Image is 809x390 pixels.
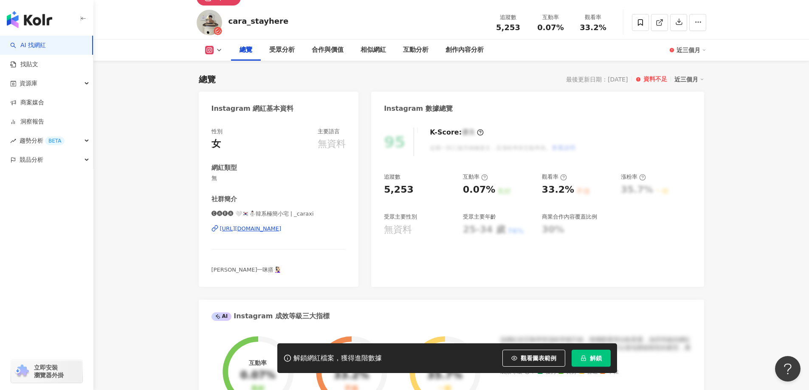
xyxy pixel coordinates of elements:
img: KOL Avatar [197,10,222,35]
a: 洞察報告 [10,118,44,126]
button: 觀看圖表範例 [502,350,565,367]
div: 追蹤數 [492,13,524,22]
a: [URL][DOMAIN_NAME] [211,225,346,233]
div: 追蹤數 [384,173,400,181]
div: 總覽 [199,73,216,85]
div: 無資料 [384,223,412,236]
div: 社群簡介 [211,195,237,204]
span: 0.07% [537,23,564,32]
a: searchAI 找網紅 [10,41,46,50]
div: Instagram 數據總覽 [384,104,453,113]
span: 33.2% [580,23,606,32]
div: 觀看率 [542,173,567,181]
span: [PERSON_NAME]一咪搭🧏🏻‍♀️ [211,267,281,273]
div: 0.07% [240,370,276,382]
img: chrome extension [14,365,30,378]
div: Instagram 成效等級三大指標 [211,311,330,321]
a: 商案媒合 [10,98,44,107]
span: lock [581,355,586,361]
span: 解鎖 [590,355,602,362]
div: 性別 [211,128,223,135]
img: logo [7,11,52,28]
div: 資料不足 [643,75,667,84]
div: K-Score : [430,128,484,137]
div: 相似網紅 [361,45,386,55]
div: 33.2% [334,370,369,382]
div: 受眾分析 [269,45,295,55]
div: 漲粉率 [621,173,646,181]
span: 5,253 [496,23,520,32]
div: 主要語言 [318,128,340,135]
div: 總覽 [240,45,252,55]
div: AI [211,312,232,321]
div: 受眾主要年齡 [463,213,496,221]
span: rise [10,138,16,144]
span: 無 [211,174,346,182]
div: 該網紅的互動率和漲粉率都不錯，唯獨觀看率比較普通，為同等級的網紅的中低等級，效果不一定會好，但仍然建議可以發包開箱類型的案型，應該會比較有成效！ [500,336,691,361]
div: 合作與價值 [312,45,344,55]
div: 互動率 [535,13,567,22]
div: 商業合作內容覆蓋比例 [542,213,597,221]
div: 無資料 [318,137,346,151]
div: 解鎖網紅檔案，獲得進階數據 [293,354,382,363]
a: 找貼文 [10,60,38,69]
div: 觀看率 [577,13,609,22]
div: [URL][DOMAIN_NAME] [220,225,282,233]
span: 🅒🅐🅡🅐 🤍🇰🇷⛄️韓系極簡小宅 | _caraxi [211,210,346,218]
div: 5,253 [384,183,414,196]
button: 解鎖 [572,350,611,367]
div: 創作內容分析 [445,45,484,55]
div: 近三個月 [677,43,706,57]
span: 資源庫 [20,74,37,93]
span: 趨勢分析 [20,131,65,150]
div: 受眾主要性別 [384,213,417,221]
span: 競品分析 [20,150,43,169]
div: 互動分析 [403,45,428,55]
div: 互動率 [463,173,488,181]
div: 女 [211,137,221,151]
div: cara_stayhere [228,16,289,26]
div: 網紅類型 [211,163,237,172]
div: 35.7% [427,370,462,382]
span: 立即安裝 瀏覽器外掛 [34,364,64,379]
div: 近三個月 [674,74,704,85]
div: Instagram 網紅基本資料 [211,104,294,113]
div: 0.07% [463,183,495,196]
a: chrome extension立即安裝 瀏覽器外掛 [11,360,82,383]
span: 觀看圖表範例 [521,355,556,362]
div: 33.2% [542,183,574,196]
div: 最後更新日期：[DATE] [566,76,628,83]
div: BETA [45,137,65,145]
